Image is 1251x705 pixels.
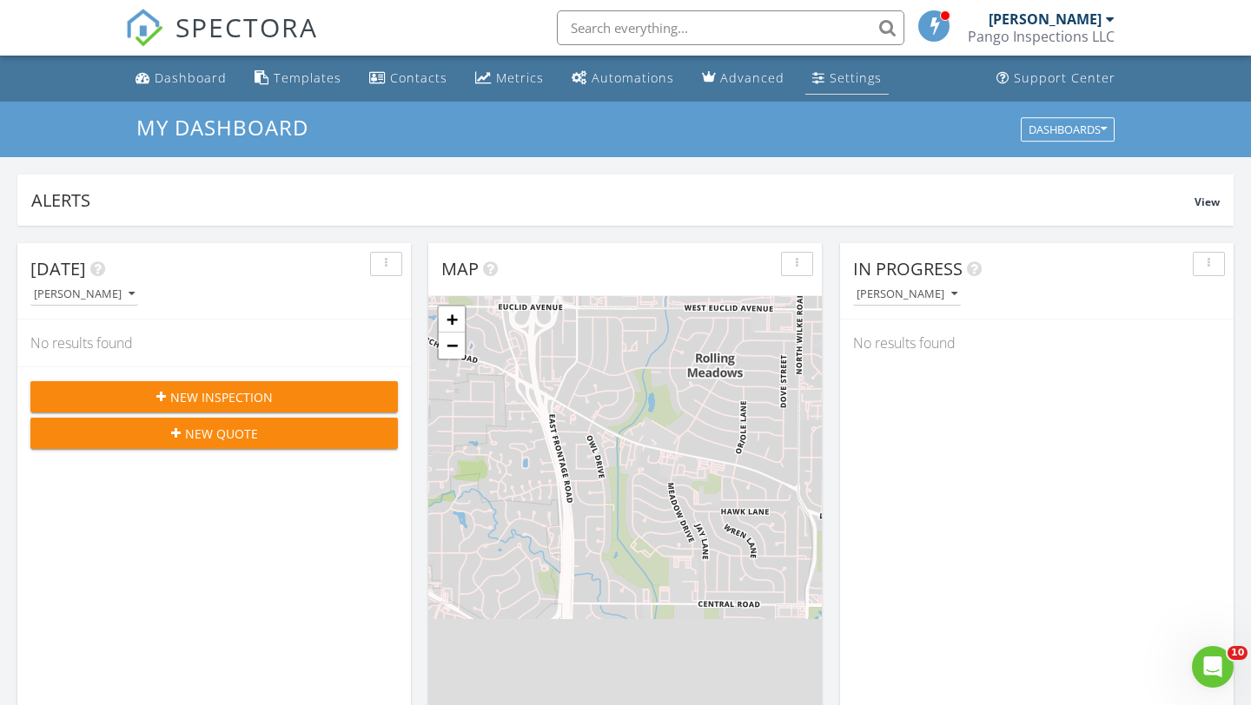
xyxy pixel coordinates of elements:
[1029,123,1107,135] div: Dashboards
[30,283,138,306] button: [PERSON_NAME]
[496,69,544,86] div: Metrics
[1195,194,1220,209] span: View
[1021,117,1115,142] button: Dashboards
[989,10,1102,28] div: [PERSON_NAME]
[805,63,889,95] a: Settings
[840,320,1234,366] div: No results found
[175,9,318,45] span: SPECTORA
[31,188,1195,212] div: Alerts
[155,69,227,86] div: Dashboard
[441,257,479,280] span: Map
[170,388,273,406] span: New Inspection
[1014,69,1115,86] div: Support Center
[30,257,86,280] span: [DATE]
[557,10,904,45] input: Search everything...
[30,381,398,412] button: New Inspection
[695,63,791,95] a: Advanced
[968,28,1115,45] div: Pango Inspections LLC
[390,69,447,86] div: Contacts
[857,288,957,300] div: [PERSON_NAME]
[720,69,784,86] div: Advanced
[439,306,465,333] a: Zoom in
[274,69,341,86] div: Templates
[30,418,398,449] button: New Quote
[853,283,961,306] button: [PERSON_NAME]
[17,320,411,366] div: No results found
[1192,646,1234,688] iframe: Intercom live chat
[439,333,465,359] a: Zoom out
[1228,646,1248,660] span: 10
[34,288,135,300] div: [PERSON_NAME]
[990,63,1122,95] a: Support Center
[136,113,308,142] span: My Dashboard
[853,257,963,280] span: In Progress
[185,425,258,443] span: New Quote
[362,63,454,95] a: Contacts
[248,63,348,95] a: Templates
[125,23,318,60] a: SPECTORA
[830,69,882,86] div: Settings
[592,69,674,86] div: Automations
[129,63,234,95] a: Dashboard
[468,63,551,95] a: Metrics
[125,9,163,47] img: The Best Home Inspection Software - Spectora
[565,63,681,95] a: Automations (Basic)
